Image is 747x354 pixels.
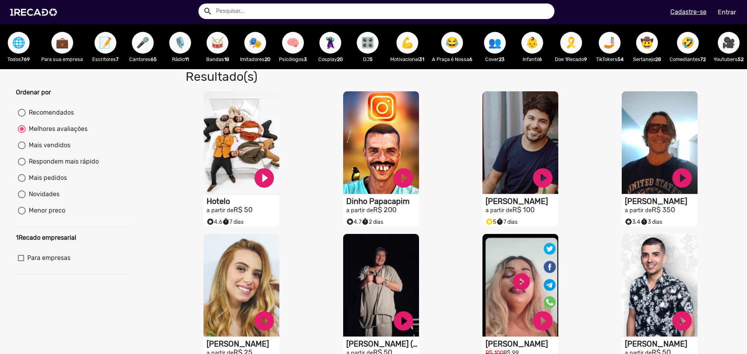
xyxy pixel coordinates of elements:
a: play_circle_filled [670,166,694,190]
h1: [PERSON_NAME] (churros) [346,339,419,349]
button: 😂 [441,32,463,54]
h2: R$ 50 [207,206,279,214]
span: 🎛️ [361,32,374,54]
button: 🎥 [718,32,740,54]
span: 👥 [488,32,502,54]
p: Doe 1Recado [555,56,587,63]
i: timer [361,216,369,225]
small: a partir de [207,207,233,214]
span: 💼 [56,32,69,54]
span: Para empresas [27,253,70,263]
small: timer [361,218,369,225]
mat-icon: Example home icon [203,7,212,16]
button: 💪 [396,32,418,54]
span: 🎙️ [174,32,187,54]
a: play_circle_filled [670,309,694,333]
span: 🎗️ [565,32,578,54]
h1: [PERSON_NAME] [486,197,558,206]
b: 3 [304,56,307,62]
span: 4.6 [207,219,222,225]
p: Comediantes [670,56,706,63]
a: play_circle_filled [253,166,276,190]
span: 😂 [445,32,459,54]
b: 65 [151,56,157,62]
button: 🤳🏼 [599,32,621,54]
span: 3.4 [625,219,640,225]
p: Cantores [128,56,158,63]
p: Bandas [203,56,232,63]
p: DJ [353,56,382,63]
span: 🌐 [12,32,25,54]
button: 🌐 [8,32,30,54]
button: 💼 [51,32,73,54]
p: Psicólogos [278,56,308,63]
i: Selo super talento [625,216,632,225]
button: 🤣 [677,32,699,54]
b: 6 [469,56,472,62]
span: 🥁 [211,32,224,54]
p: Todos [4,56,33,63]
small: timer [222,218,230,225]
a: play_circle_filled [253,309,276,333]
span: 🦹🏼‍♀️ [324,32,337,54]
video: S1RECADO vídeos dedicados para fãs e empresas [482,91,558,194]
span: 5 [486,219,496,225]
h1: [PERSON_NAME] [625,197,698,206]
u: Cadastre-se [670,8,707,16]
div: Novidades [26,190,60,199]
video: S1RECADO vídeos dedicados para fãs e empresas [622,91,698,194]
small: stars [346,218,354,225]
button: 🤠 [636,32,658,54]
i: Selo super talento [346,216,354,225]
b: Ordenar por [16,89,51,96]
b: 1Recado empresarial [16,234,76,241]
span: 🎤 [136,32,149,54]
h2: R$ 200 [346,206,419,214]
div: Mais pedidos [26,173,67,183]
video: S1RECADO vídeos dedicados para fãs e empresas [343,91,419,194]
b: 54 [617,56,624,62]
h1: Dinho Papacapim [346,197,419,206]
h1: [PERSON_NAME] [207,339,279,349]
span: 2 dias [361,219,383,225]
b: 72 [700,56,706,62]
b: 769 [21,56,30,62]
small: stars [207,218,214,225]
p: Cosplay [316,56,345,63]
div: Menor preco [26,206,65,215]
span: 💪 [401,32,414,54]
input: Pesquisar... [210,3,554,19]
span: 📝 [99,32,112,54]
b: 7 [116,56,119,62]
p: Motivacional [390,56,424,63]
span: 7 dias [496,219,517,225]
p: Infantil [517,56,547,63]
i: timer [496,216,503,225]
small: a partir de [486,207,512,214]
button: 🎤 [132,32,154,54]
span: 🎥 [722,32,735,54]
b: 9 [584,56,587,62]
i: Selo super talento [486,216,493,225]
b: 20 [337,56,343,62]
p: Sertanejo [632,56,662,63]
p: Youtubers [714,56,743,63]
b: 23 [499,56,505,62]
span: 🤠 [640,32,654,54]
b: 28 [655,56,661,62]
div: Recomendados [26,108,74,117]
span: 7 dias [222,219,244,225]
small: stars [486,218,493,225]
button: 📝 [95,32,116,54]
div: Mais vendidos [26,141,70,150]
span: 4.7 [346,219,361,225]
button: 🎛️ [357,32,379,54]
button: Example home icon [200,4,214,17]
a: play_circle_filled [392,166,415,190]
h1: Hotelo [207,197,279,206]
small: stars [625,218,632,225]
span: 3 dias [640,219,662,225]
button: 🎗️ [560,32,582,54]
p: Para sua empresa [41,56,83,63]
button: 🎙️ [169,32,191,54]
